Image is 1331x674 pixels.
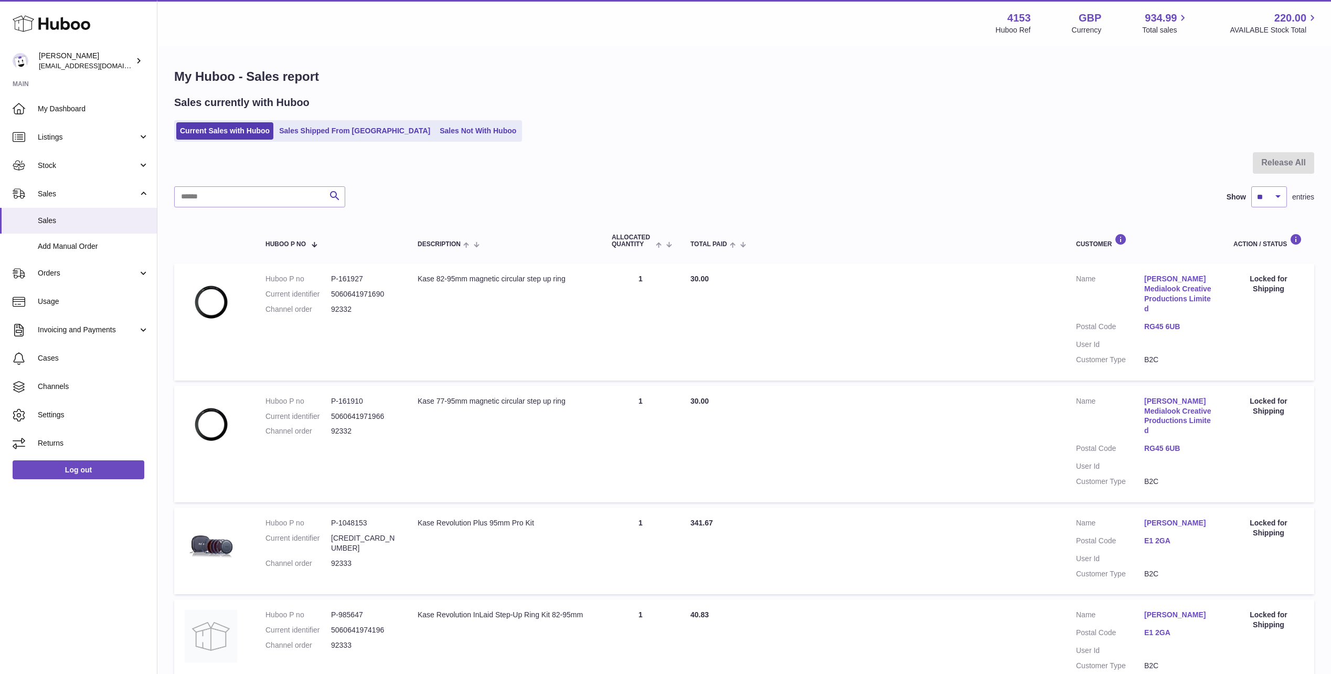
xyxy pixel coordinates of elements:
dt: Customer Type [1076,355,1144,365]
dt: User Id [1076,340,1144,350]
dt: Channel order [265,304,331,314]
span: 341.67 [690,519,713,527]
dt: Channel order [265,426,331,436]
dt: Huboo P no [265,610,331,620]
a: [PERSON_NAME] Medialook Creative Productions Limited [1144,396,1212,436]
dt: Current identifier [265,412,331,422]
dd: B2C [1144,355,1212,365]
dt: Channel order [265,559,331,568]
span: 40.83 [690,610,709,619]
span: AVAILABLE Stock Total [1230,25,1318,35]
dt: Customer Type [1076,661,1144,671]
div: Kase 82-95mm magnetic circular step up ring [418,274,591,284]
dt: Name [1076,518,1144,531]
span: Huboo P no [265,241,306,248]
a: Sales Not With Huboo [436,122,520,140]
strong: GBP [1079,11,1101,25]
dt: Customer Type [1076,477,1144,487]
a: E1 2GA [1144,628,1212,638]
span: Channels [38,382,149,392]
img: kw-revolution-plus-master-kit2-scaled.png [185,518,237,571]
span: My Dashboard [38,104,149,114]
dd: 92333 [331,559,397,568]
td: 1 [601,386,680,502]
a: Log out [13,460,144,479]
dt: Name [1076,396,1144,439]
dt: Huboo P no [265,274,331,284]
span: Total sales [1142,25,1189,35]
dt: Current identifier [265,289,331,299]
span: [EMAIL_ADDRESS][DOMAIN_NAME] [39,61,154,70]
a: [PERSON_NAME] Medialook Creative Productions Limited [1144,274,1212,314]
span: entries [1292,192,1314,202]
a: RG45 6UB [1144,322,1212,332]
div: Kase 77-95mm magnetic circular step up ring [418,396,591,406]
span: Sales [38,189,138,199]
img: sales@kasefilters.com [13,53,28,69]
a: E1 2GA [1144,536,1212,546]
dd: B2C [1144,569,1212,579]
dd: P-161927 [331,274,397,284]
div: Locked for Shipping [1233,610,1304,630]
div: Currency [1072,25,1102,35]
dt: Huboo P no [265,518,331,528]
dd: P-1048153 [331,518,397,528]
span: 934.99 [1145,11,1177,25]
h1: My Huboo - Sales report [174,68,1314,85]
dd: 5060641971690 [331,289,397,299]
img: 08.-82-95.jpg [185,274,237,327]
dt: Name [1076,274,1144,317]
dd: 5060641974196 [331,625,397,635]
dd: [CREDIT_CARD_NUMBER] [331,533,397,553]
dt: Postal Code [1076,628,1144,640]
span: Listings [38,132,138,142]
dt: Postal Code [1076,536,1144,549]
img: 08.-82-95.jpg [185,396,237,449]
div: [PERSON_NAME] [39,51,133,71]
div: Kase Revolution Plus 95mm Pro Kit [418,518,591,528]
h2: Sales currently with Huboo [174,96,310,110]
span: Stock [38,161,138,171]
dd: 92333 [331,640,397,650]
dd: 5060641971966 [331,412,397,422]
div: Kase Revolution InLaid Step-Up Ring Kit 82-95mm [418,610,591,620]
dt: Current identifier [265,533,331,553]
td: 1 [601,508,680,595]
span: 30.00 [690,397,709,405]
span: 220.00 [1274,11,1306,25]
dt: User Id [1076,461,1144,471]
span: Add Manual Order [38,241,149,251]
td: 1 [601,264,680,380]
dt: Channel order [265,640,331,650]
span: 30.00 [690,275,709,283]
span: Returns [38,438,149,448]
dd: 92332 [331,304,397,314]
span: Cases [38,353,149,363]
img: no-photo-large.jpg [185,610,237,662]
div: Customer [1076,234,1212,248]
span: Description [418,241,461,248]
strong: 4153 [1007,11,1031,25]
span: Orders [38,268,138,278]
dd: P-985647 [331,610,397,620]
div: Locked for Shipping [1233,518,1304,538]
dt: Postal Code [1076,322,1144,334]
div: Huboo Ref [996,25,1031,35]
span: Settings [38,410,149,420]
dd: P-161910 [331,396,397,406]
dd: B2C [1144,661,1212,671]
dt: Current identifier [265,625,331,635]
div: Action / Status [1233,234,1304,248]
span: Invoicing and Payments [38,325,138,335]
label: Show [1227,192,1246,202]
a: Current Sales with Huboo [176,122,273,140]
dt: User Id [1076,646,1144,656]
dt: User Id [1076,554,1144,564]
dt: Huboo P no [265,396,331,406]
a: [PERSON_NAME] [1144,610,1212,620]
span: ALLOCATED Quantity [612,234,653,248]
span: Sales [38,216,149,226]
a: 934.99 Total sales [1142,11,1189,35]
dd: 92332 [331,426,397,436]
span: Usage [38,297,149,307]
